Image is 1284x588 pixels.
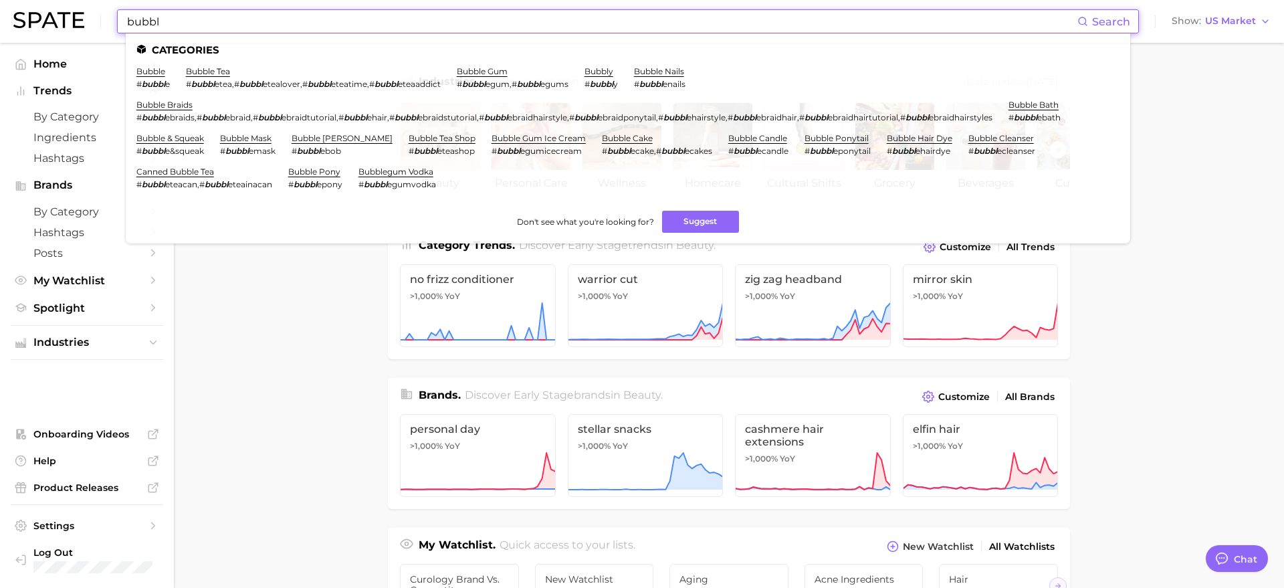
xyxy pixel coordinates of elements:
span: # [409,146,414,156]
span: # [728,146,734,156]
span: # [199,179,205,189]
em: bubbl [574,112,598,122]
span: ehair [367,112,387,122]
button: Industries [11,332,163,353]
span: # [728,112,733,122]
em: bubbl [905,112,929,122]
span: Ingredients [33,131,140,144]
span: YoY [445,441,460,452]
a: bubble & squeak [136,133,204,143]
a: bubble cleanser [968,133,1034,143]
span: Product Releases [33,482,140,494]
span: ebob [320,146,341,156]
a: bubble braids [136,100,193,110]
em: bubbl [142,112,165,122]
span: Brands [33,179,140,191]
span: # [584,79,590,89]
span: eteatime [331,79,367,89]
span: # [805,146,810,156]
span: Aging [679,574,778,585]
button: Customize [920,237,994,256]
span: e&squeak [165,146,204,156]
span: US Market [1205,17,1256,25]
span: >1,000% [410,441,443,451]
span: personal day [410,423,546,435]
div: , [457,79,568,89]
span: >1,000% [578,291,611,301]
em: bubbl [374,79,398,89]
span: ecake [631,146,654,156]
div: , , , [186,79,441,89]
span: ebraidhairstyles [929,112,992,122]
span: Help [33,455,140,467]
span: ebraidponytail [598,112,656,122]
em: bubbl [639,79,663,89]
a: bubble gum ice cream [492,133,586,143]
span: # [634,79,639,89]
a: bubble pony [288,167,340,177]
a: cashmere hair extensions>1,000% YoY [735,414,891,497]
span: ehairdye [916,146,950,156]
span: YoY [613,441,628,452]
em: bubbl [805,112,828,122]
span: # [338,112,344,122]
span: >1,000% [745,291,778,301]
span: # [512,79,517,89]
em: bubbl [484,112,508,122]
span: # [292,146,297,156]
span: ecandle [757,146,788,156]
span: Trends [33,85,140,97]
span: eponytail [833,146,871,156]
span: egum [486,79,510,89]
span: Spotlight [33,302,140,314]
span: eteainacan [228,179,272,189]
em: bubbl [517,79,540,89]
span: Show [1172,17,1201,25]
span: by Category [33,205,140,218]
span: beauty [623,389,661,401]
a: Ingredients [11,127,163,148]
span: YoY [780,291,795,302]
span: # [369,79,374,89]
em: bubbl [661,146,685,156]
a: bubble nails [634,66,684,76]
em: bubbl [892,146,916,156]
a: zig zag headband>1,000% YoY [735,264,891,347]
em: bubbl [607,146,631,156]
span: # [136,112,142,122]
a: Help [11,451,163,471]
span: # [389,112,395,122]
span: Hashtags [33,152,140,165]
em: bubbl [414,146,437,156]
span: egums [540,79,568,89]
div: , , , , , , , , , , [136,112,992,122]
button: Customize [919,387,993,406]
span: ebraidhairstyle [508,112,567,122]
a: Hashtags [11,148,163,169]
a: no frizz conditioner>1,000% YoY [400,264,556,347]
span: eteaaddict [398,79,441,89]
a: bubble tea shop [409,133,475,143]
span: # [288,179,294,189]
a: canned bubble tea [136,167,214,177]
a: bubble candle [728,133,787,143]
span: beauty [676,239,714,252]
span: Discover Early Stage trends in . [519,239,716,252]
span: # [136,146,142,156]
span: ebraidtutorial [282,112,336,122]
span: # [656,146,661,156]
a: All Watchlists [986,538,1058,556]
em: bubbl [239,79,263,89]
span: YoY [948,441,963,452]
span: eteacan [165,179,197,189]
em: bubbl [308,79,331,89]
span: >1,000% [913,291,946,301]
span: ebraidhair [756,112,797,122]
a: Posts [11,243,163,264]
span: eteashop [437,146,475,156]
a: bubble mask [220,133,272,143]
span: YoY [613,291,628,302]
h2: Quick access to your lists. [500,537,635,556]
a: Settings [11,516,163,536]
div: , [136,179,272,189]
